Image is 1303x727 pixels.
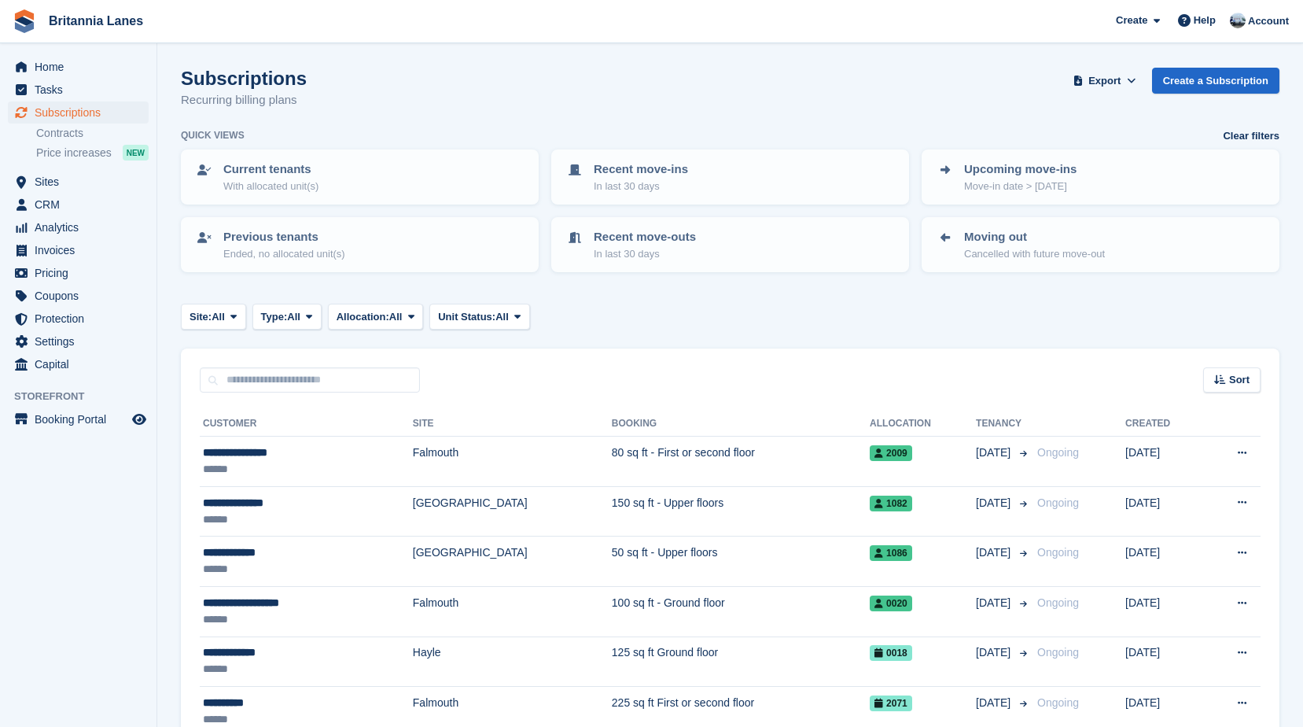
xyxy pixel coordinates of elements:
[1125,486,1203,537] td: [DATE]
[182,151,537,203] a: Current tenants With allocated unit(s)
[964,228,1105,246] p: Moving out
[1125,586,1203,637] td: [DATE]
[976,595,1014,611] span: [DATE]
[123,145,149,161] div: NEW
[1194,13,1216,28] span: Help
[976,495,1014,511] span: [DATE]
[35,239,129,261] span: Invoices
[870,411,976,437] th: Allocation
[964,179,1077,194] p: Move-in date > [DATE]
[223,246,345,262] p: Ended, no allocated unit(s)
[870,445,912,461] span: 2009
[35,262,129,284] span: Pricing
[429,304,529,330] button: Unit Status: All
[1037,596,1079,609] span: Ongoing
[35,79,129,101] span: Tasks
[389,309,403,325] span: All
[287,309,300,325] span: All
[976,544,1014,561] span: [DATE]
[261,309,288,325] span: Type:
[130,410,149,429] a: Preview store
[35,408,129,430] span: Booking Portal
[337,309,389,325] span: Allocation:
[594,161,688,179] p: Recent move-ins
[14,389,156,404] span: Storefront
[328,304,424,330] button: Allocation: All
[870,645,912,661] span: 0018
[1037,546,1079,559] span: Ongoing
[413,411,612,437] th: Site
[1037,646,1079,659] span: Ongoing
[976,411,1031,437] th: Tenancy
[8,262,149,284] a: menu
[13,9,36,33] img: stora-icon-8386f47178a22dfd0bd8f6a31ec36ba5ce8667c1dd55bd0f319d3a0aa187defe.svg
[1230,13,1246,28] img: John Millership
[1088,73,1121,89] span: Export
[413,437,612,487] td: Falmouth
[1037,496,1079,509] span: Ongoing
[35,330,129,352] span: Settings
[252,304,322,330] button: Type: All
[8,79,149,101] a: menu
[612,486,870,537] td: 150 sq ft - Upper floors
[212,309,225,325] span: All
[181,91,307,109] p: Recurring billing plans
[8,171,149,193] a: menu
[36,126,149,141] a: Contracts
[35,285,129,307] span: Coupons
[8,353,149,375] a: menu
[35,353,129,375] span: Capital
[1037,446,1079,459] span: Ongoing
[976,695,1014,711] span: [DATE]
[1248,13,1289,29] span: Account
[35,56,129,78] span: Home
[413,486,612,537] td: [GEOGRAPHIC_DATA]
[594,228,696,246] p: Recent move-outs
[1125,411,1203,437] th: Created
[1229,372,1250,388] span: Sort
[181,128,245,142] h6: Quick views
[413,537,612,587] td: [GEOGRAPHIC_DATA]
[1037,696,1079,709] span: Ongoing
[413,637,612,687] td: Hayle
[612,437,870,487] td: 80 sq ft - First or second floor
[35,194,129,216] span: CRM
[964,246,1105,262] p: Cancelled with future move-out
[612,586,870,637] td: 100 sq ft - Ground floor
[35,308,129,330] span: Protection
[35,101,129,124] span: Subscriptions
[42,8,149,34] a: Britannia Lanes
[870,596,912,611] span: 0020
[1125,637,1203,687] td: [DATE]
[8,308,149,330] a: menu
[8,216,149,238] a: menu
[8,194,149,216] a: menu
[35,171,129,193] span: Sites
[1125,537,1203,587] td: [DATE]
[182,219,537,271] a: Previous tenants Ended, no allocated unit(s)
[36,146,112,161] span: Price increases
[8,285,149,307] a: menu
[8,330,149,352] a: menu
[190,309,212,325] span: Site:
[223,161,318,179] p: Current tenants
[36,144,149,161] a: Price increases NEW
[181,304,246,330] button: Site: All
[553,151,907,203] a: Recent move-ins In last 30 days
[612,637,870,687] td: 125 sq ft Ground floor
[8,408,149,430] a: menu
[976,644,1014,661] span: [DATE]
[870,496,912,511] span: 1082
[413,586,612,637] td: Falmouth
[8,56,149,78] a: menu
[923,219,1278,271] a: Moving out Cancelled with future move-out
[223,179,318,194] p: With allocated unit(s)
[594,246,696,262] p: In last 30 days
[976,445,1014,461] span: [DATE]
[612,537,870,587] td: 50 sq ft - Upper floors
[923,151,1278,203] a: Upcoming move-ins Move-in date > [DATE]
[495,309,509,325] span: All
[594,179,688,194] p: In last 30 days
[1116,13,1147,28] span: Create
[181,68,307,89] h1: Subscriptions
